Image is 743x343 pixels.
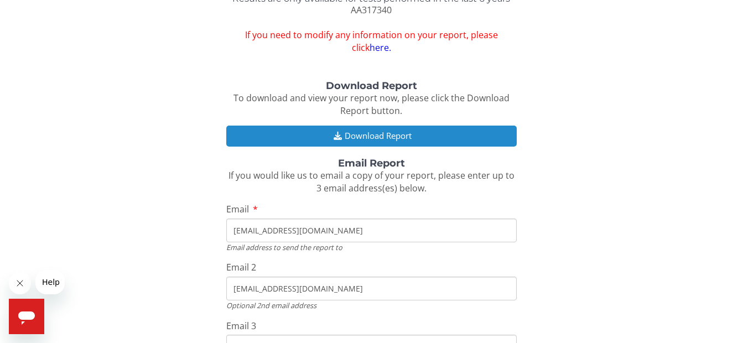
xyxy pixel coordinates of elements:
[370,41,391,54] a: here.
[226,300,517,310] div: Optional 2nd email address
[35,270,65,294] iframe: Message from company
[226,29,517,54] span: If you need to modify any information on your report, please click
[338,157,405,169] strong: Email Report
[228,169,515,194] span: If you would like us to email a copy of your report, please enter up to 3 email address(es) below.
[226,242,517,252] div: Email address to send the report to
[233,92,510,117] span: To download and view your report now, please click the Download Report button.
[226,126,517,146] button: Download Report
[9,272,31,294] iframe: Close message
[351,4,392,16] span: AA317340
[226,261,256,273] span: Email 2
[326,80,417,92] strong: Download Report
[226,203,249,215] span: Email
[9,299,44,334] iframe: Button to launch messaging window
[226,320,256,332] span: Email 3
